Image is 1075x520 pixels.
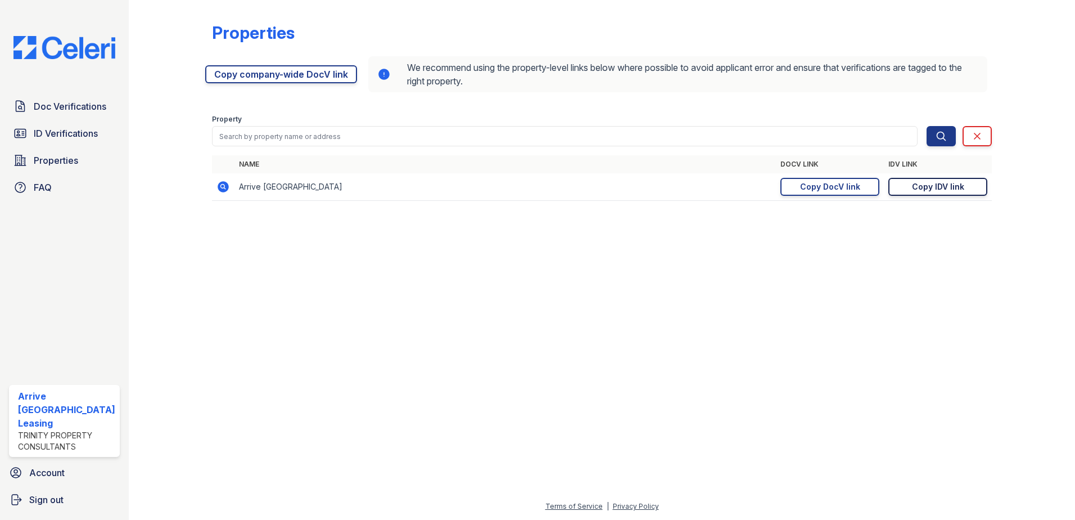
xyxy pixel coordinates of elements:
div: Trinity Property Consultants [18,430,115,452]
input: Search by property name or address [212,126,918,146]
div: We recommend using the property-level links below where possible to avoid applicant error and ens... [368,56,988,92]
a: Account [4,461,124,484]
td: Arrive [GEOGRAPHIC_DATA] [234,173,776,201]
span: Doc Verifications [34,100,106,113]
label: Property [212,115,242,124]
a: Properties [9,149,120,172]
div: Copy DocV link [800,181,860,192]
th: IDV Link [884,155,992,173]
a: Terms of Service [545,502,603,510]
div: Arrive [GEOGRAPHIC_DATA] Leasing [18,389,115,430]
a: FAQ [9,176,120,199]
img: CE_Logo_Blue-a8612792a0a2168367f1c8372b55b34899dd931a85d93a1a3d3e32e68fde9ad4.png [4,36,124,59]
a: Doc Verifications [9,95,120,118]
span: Sign out [29,493,64,506]
a: Copy DocV link [780,178,879,196]
a: Sign out [4,488,124,511]
th: Name [234,155,776,173]
div: Properties [212,23,295,43]
span: FAQ [34,181,52,194]
div: | [607,502,609,510]
span: ID Verifications [34,127,98,140]
th: DocV Link [776,155,884,173]
span: Properties [34,154,78,167]
a: Copy company-wide DocV link [205,65,357,83]
a: Privacy Policy [613,502,659,510]
span: Account [29,466,65,479]
a: ID Verifications [9,122,120,145]
a: Copy IDV link [888,178,987,196]
div: Copy IDV link [912,181,964,192]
